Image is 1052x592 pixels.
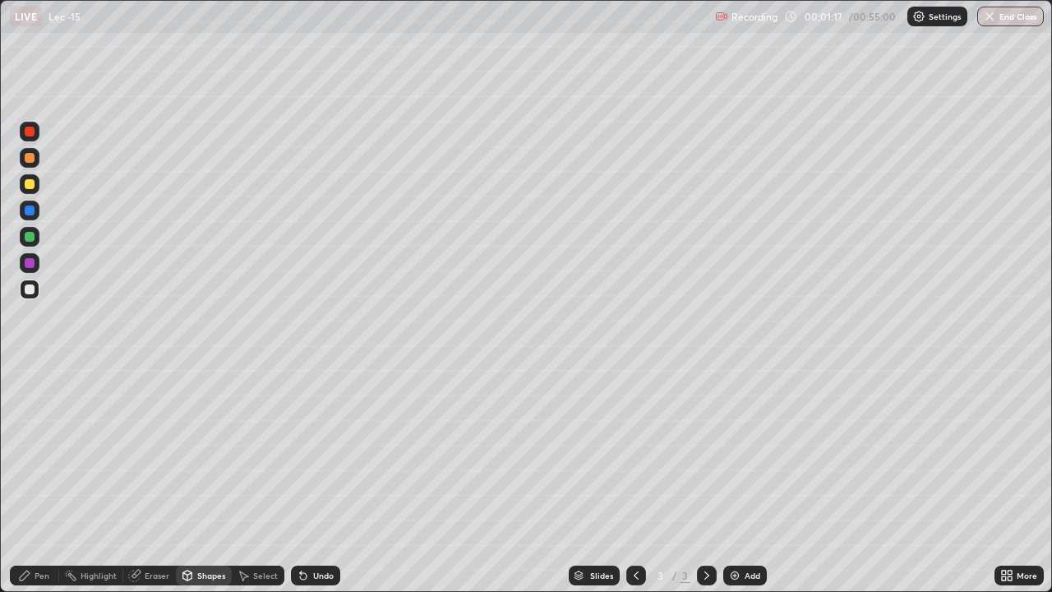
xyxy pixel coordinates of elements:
div: / [672,571,677,580]
p: Settings [929,12,961,21]
div: Slides [590,571,613,580]
img: recording.375f2c34.svg [715,10,728,23]
p: Lec -15 [48,10,81,23]
div: Select [253,571,278,580]
div: Eraser [145,571,169,580]
div: 3 [653,571,669,580]
div: Undo [313,571,334,580]
img: class-settings-icons [912,10,925,23]
p: LIVE [15,10,37,23]
div: Highlight [81,571,117,580]
div: Shapes [197,571,225,580]
div: Pen [35,571,49,580]
img: add-slide-button [728,569,741,582]
div: More [1017,571,1037,580]
button: End Class [977,7,1044,26]
p: Recording [731,11,777,23]
div: Add [745,571,760,580]
img: end-class-cross [983,10,996,23]
div: 3 [681,568,690,583]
